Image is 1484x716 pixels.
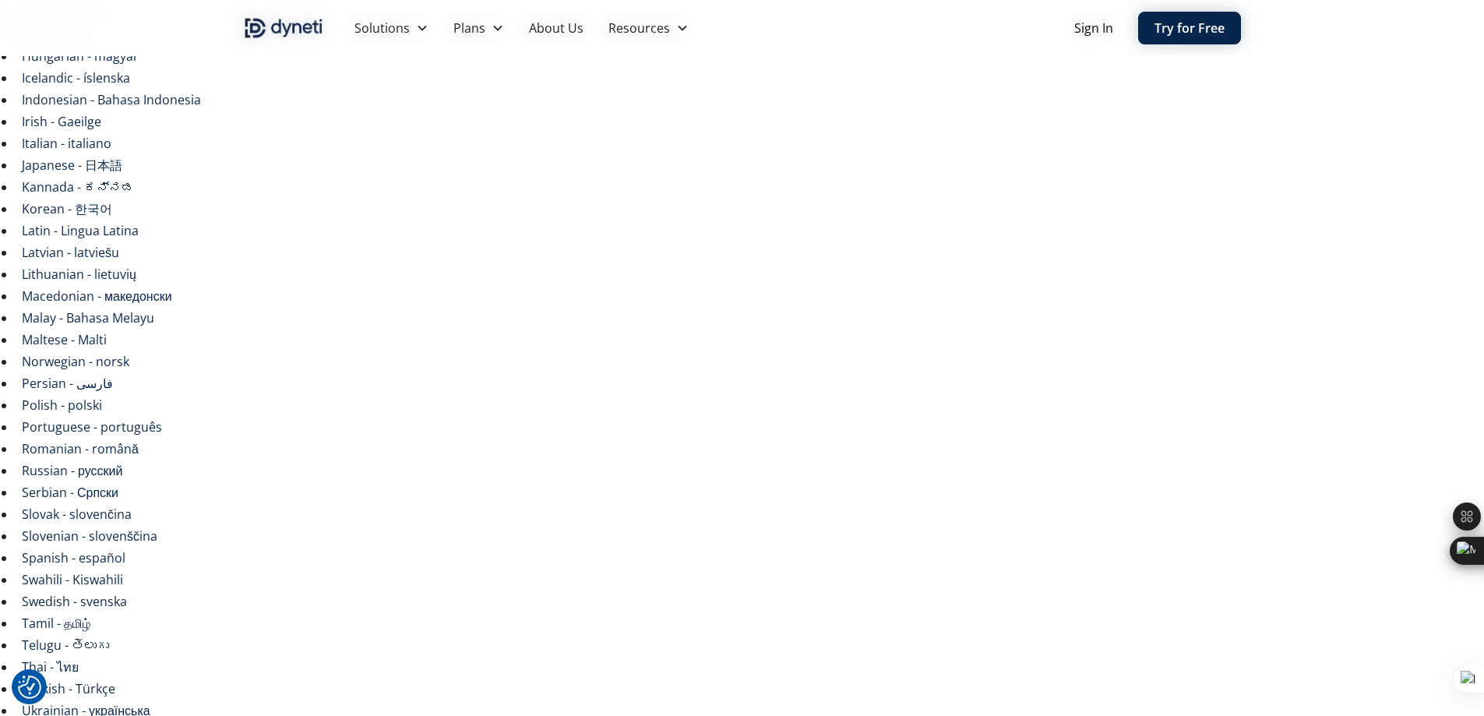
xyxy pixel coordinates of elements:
img: Dyneti indigo logo [244,16,323,41]
a: Telugu - తెలుగు [22,637,109,654]
a: Russian - русский [22,462,122,479]
a: Hungarian - magyar [22,48,139,65]
a: Lithuanian - lietuvių [22,266,136,283]
a: Malay - Bahasa Melayu [22,309,154,326]
a: Slovenian - slovenščina [22,527,157,545]
a: Persian - ‎‫فارسی‬‎ [22,375,113,392]
a: Tamil - தமிழ் [22,615,90,632]
a: Italian - italiano [22,135,111,152]
a: Maltese - Malti [22,331,107,348]
a: Slovak - slovenčina [22,506,132,523]
a: Norwegian - norsk [22,353,129,370]
a: Swedish - svenska [22,593,127,610]
a: Turkish - Türkçe [22,680,115,697]
a: Serbian - Српски [22,484,118,501]
a: Kannada - ಕನ್ನಡ [22,178,134,196]
a: Latin - Lingua Latina [22,222,139,239]
a: Irish - Gaeilge [22,113,101,130]
button: Consent Preferences [18,675,41,699]
a: Polish - polski [22,397,102,414]
a: Portuguese - português [22,418,162,436]
a: home [244,16,323,41]
a: Korean - 한국어 [22,200,112,217]
div: Solutions [342,12,441,44]
a: Thai - ไทย [22,658,79,675]
div: Solutions [354,19,410,37]
a: Swahili - Kiswahili [22,571,123,588]
a: Japanese - 日本語 [22,157,122,174]
a: Try for Free [1138,12,1241,44]
a: Latvian - latviešu [22,244,119,261]
div: Plans [453,19,485,37]
a: Icelandic - íslenska [22,69,130,86]
a: Romanian - română [22,440,139,457]
img: Revisit consent button [18,675,41,699]
a: Sign In [1074,19,1113,37]
a: Spanish - español [22,549,125,566]
a: Macedonian - македонски [22,287,172,305]
div: Plans [441,12,516,44]
div: Resources [608,19,670,37]
a: Indonesian - Bahasa Indonesia [22,91,201,108]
